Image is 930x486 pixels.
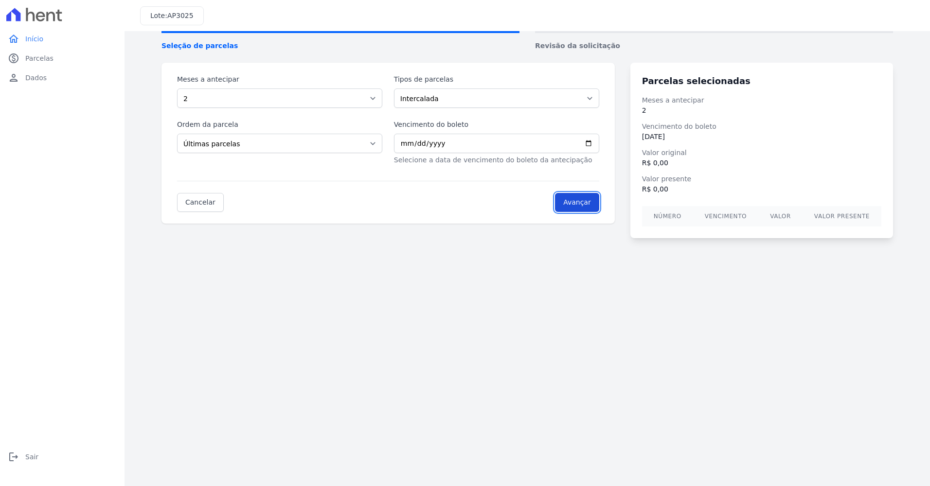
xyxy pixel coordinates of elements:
h3: Parcelas selecionadas [642,74,881,87]
label: Meses a antecipar [177,74,382,85]
span: Sair [25,452,38,462]
th: Valor [758,206,803,226]
th: Vencimento [693,206,758,226]
th: Número [642,206,693,226]
nav: Progress [161,31,893,51]
dd: R$ 0,00 [642,158,881,168]
input: Avançar [555,193,599,212]
span: Seleção de parcelas [161,41,519,51]
th: Valor presente [803,206,881,226]
a: Cancelar [177,193,224,212]
span: Revisão da solicitação [535,41,893,51]
i: paid [8,52,19,64]
dt: Vencimento do boleto [642,121,881,132]
dt: Valor original [642,148,881,158]
i: logout [8,451,19,463]
span: Parcelas [25,53,54,63]
a: logoutSair [4,447,121,467]
a: paidParcelas [4,49,121,68]
dd: R$ 0,00 [642,184,881,194]
dd: [DATE] [642,132,881,142]
label: Vencimento do boleto [394,120,599,130]
i: person [8,72,19,84]
span: Dados [25,73,47,83]
span: AP3025 [167,12,194,19]
a: homeInício [4,29,121,49]
dt: Meses a antecipar [642,95,881,105]
dt: Valor presente [642,174,881,184]
dd: 2 [642,105,881,116]
p: Selecione a data de vencimento do boleto da antecipação [394,155,599,165]
i: home [8,33,19,45]
span: Início [25,34,43,44]
h3: Lote: [150,11,194,21]
label: Tipos de parcelas [394,74,599,85]
a: personDados [4,68,121,87]
label: Ordem da parcela [177,120,382,130]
